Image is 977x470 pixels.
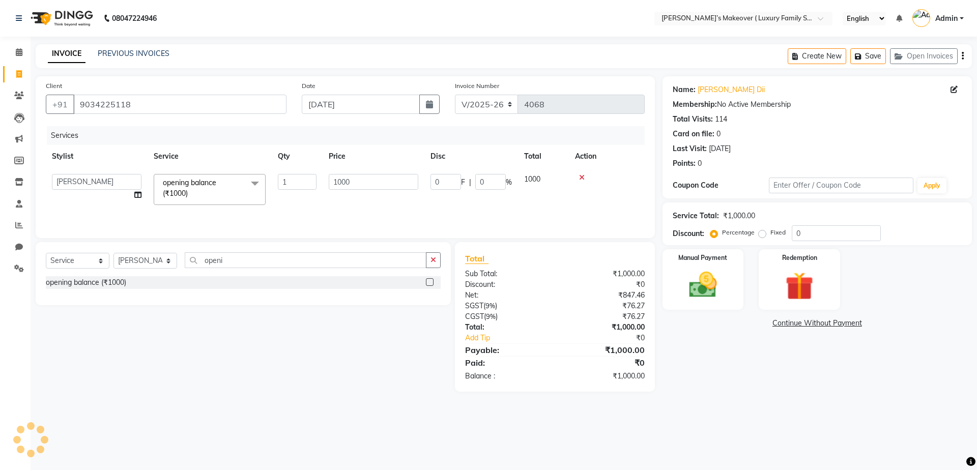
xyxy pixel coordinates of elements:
span: % [506,177,512,188]
div: 0 [716,129,721,139]
div: Discount: [457,279,555,290]
div: ₹0 [555,279,652,290]
div: Card on file: [673,129,714,139]
img: logo [26,4,96,33]
input: Search by Name/Mobile/Email/Code [73,95,286,114]
div: Coupon Code [673,180,769,191]
a: Continue Without Payment [665,318,970,329]
div: ₹1,000.00 [555,344,652,356]
button: +91 [46,95,74,114]
a: Add Tip [457,333,571,343]
div: opening balance (₹1000) [46,277,126,288]
input: Enter Offer / Coupon Code [769,178,913,193]
span: CGST [465,312,484,321]
img: _cash.svg [680,269,726,301]
div: ( ) [457,311,555,322]
a: INVOICE [48,45,85,63]
a: [PERSON_NAME] Dii [698,84,765,95]
div: Service Total: [673,211,719,221]
input: Search or Scan [185,252,426,268]
div: Points: [673,158,696,169]
label: Invoice Number [455,81,499,91]
label: Date [302,81,315,91]
div: ₹847.46 [555,290,652,301]
th: Service [148,145,272,168]
div: Services [47,126,652,145]
span: F [461,177,465,188]
div: [DATE] [709,143,731,154]
button: Apply [917,178,946,193]
div: No Active Membership [673,99,962,110]
label: Client [46,81,62,91]
div: Last Visit: [673,143,707,154]
span: 9% [485,302,495,310]
div: 0 [698,158,702,169]
img: _gift.svg [777,269,822,304]
button: Save [850,48,886,64]
label: Percentage [722,228,755,237]
span: | [469,177,471,188]
div: ( ) [457,301,555,311]
div: Membership: [673,99,717,110]
div: ₹0 [571,333,652,343]
div: ₹1,000.00 [555,269,652,279]
button: Create New [788,48,846,64]
img: Admin [912,9,930,27]
label: Redemption [782,253,817,262]
div: Total Visits: [673,114,713,125]
div: ₹1,000.00 [555,371,652,381]
span: opening balance (₹1000) [163,178,216,198]
div: Total: [457,322,555,333]
div: Discount: [673,228,704,239]
button: Open Invoices [890,48,958,64]
th: Disc [424,145,518,168]
th: Action [569,145,645,168]
div: Paid: [457,357,555,369]
div: Sub Total: [457,269,555,279]
th: Qty [272,145,323,168]
a: PREVIOUS INVOICES [98,49,169,58]
div: Net: [457,290,555,301]
span: Total [465,253,489,264]
span: 9% [486,312,496,320]
div: ₹0 [555,357,652,369]
div: ₹76.27 [555,311,652,322]
div: Payable: [457,344,555,356]
div: ₹1,000.00 [723,211,755,221]
span: 1000 [524,174,540,184]
div: 114 [715,114,727,125]
div: ₹1,000.00 [555,322,652,333]
div: Name: [673,84,696,95]
th: Price [323,145,424,168]
th: Total [518,145,569,168]
a: x [188,189,192,198]
span: SGST [465,301,483,310]
label: Fixed [770,228,786,237]
b: 08047224946 [112,4,157,33]
div: Balance : [457,371,555,381]
th: Stylist [46,145,148,168]
div: ₹76.27 [555,301,652,311]
span: Admin [935,13,958,24]
label: Manual Payment [678,253,727,262]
